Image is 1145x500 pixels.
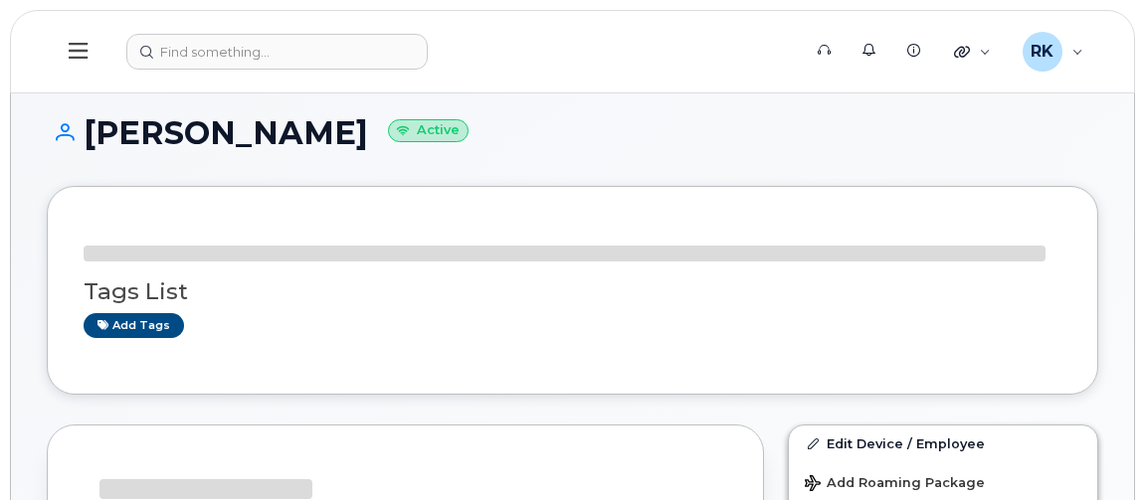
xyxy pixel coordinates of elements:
h3: Tags List [84,279,1061,304]
h1: [PERSON_NAME] [47,115,1098,150]
a: Add tags [84,313,184,338]
span: Add Roaming Package [805,475,985,494]
small: Active [388,119,469,142]
a: Edit Device / Employee [789,425,1097,461]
